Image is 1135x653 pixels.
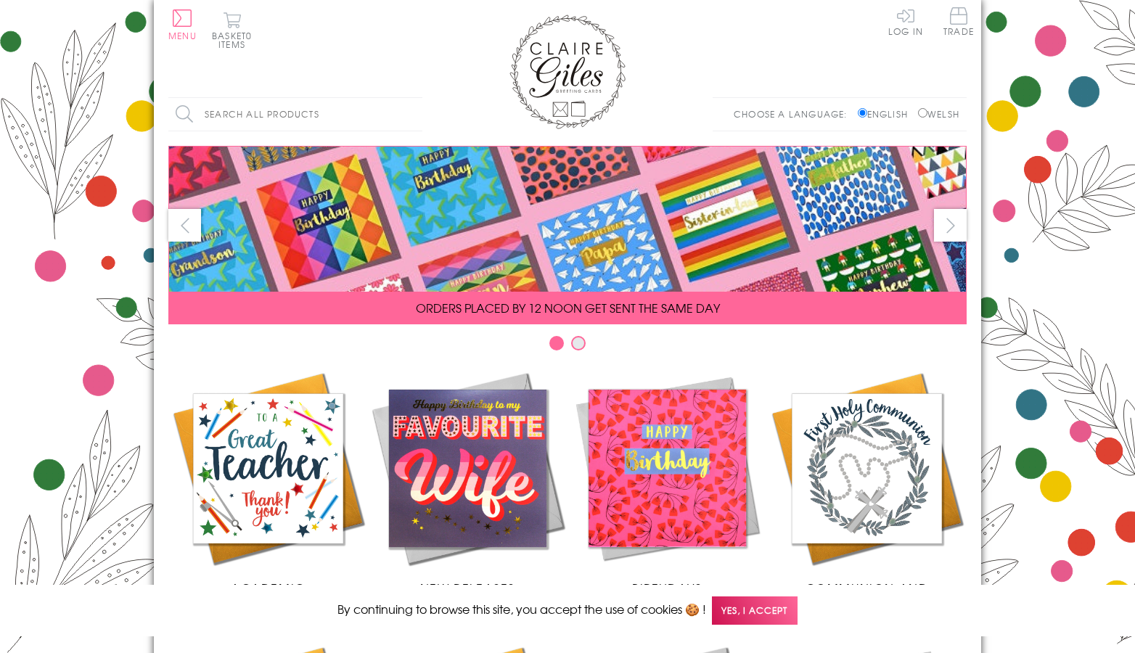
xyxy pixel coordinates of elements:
[218,29,252,51] span: 0 items
[571,336,586,350] button: Carousel Page 2
[943,7,974,38] a: Trade
[408,98,422,131] input: Search
[416,299,720,316] span: ORDERS PLACED BY 12 NOON GET SENT THE SAME DAY
[934,209,967,242] button: next
[767,369,967,614] a: Communion and Confirmation
[368,369,567,596] a: New Releases
[632,579,702,596] span: Birthdays
[168,369,368,596] a: Academic
[168,29,197,42] span: Menu
[858,107,915,120] label: English
[734,107,855,120] p: Choose a language:
[509,15,626,129] img: Claire Giles Greetings Cards
[168,209,201,242] button: prev
[212,12,252,49] button: Basket0 items
[943,7,974,36] span: Trade
[712,596,798,625] span: Yes, I accept
[806,579,929,614] span: Communion and Confirmation
[858,108,867,118] input: English
[888,7,923,36] a: Log In
[567,369,767,596] a: Birthdays
[168,98,422,131] input: Search all products
[168,335,967,358] div: Carousel Pagination
[918,107,959,120] label: Welsh
[918,108,927,118] input: Welsh
[420,579,515,596] span: New Releases
[549,336,564,350] button: Carousel Page 1 (Current Slide)
[231,579,306,596] span: Academic
[168,9,197,40] button: Menu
